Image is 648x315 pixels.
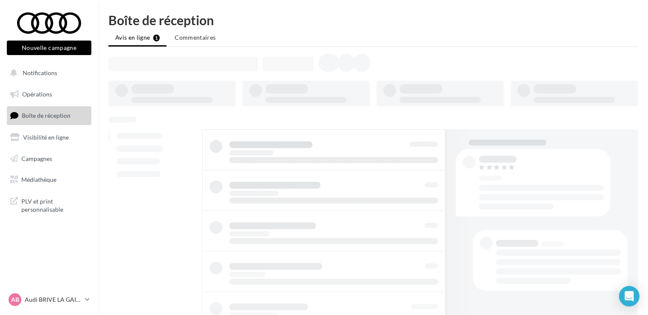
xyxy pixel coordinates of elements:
span: Notifications [23,69,57,76]
span: PLV et print personnalisable [21,195,88,214]
a: Visibilité en ligne [5,128,93,146]
a: Opérations [5,85,93,103]
span: Commentaires [175,34,216,41]
span: Boîte de réception [22,112,70,119]
span: Médiathèque [21,176,56,183]
a: PLV et print personnalisable [5,192,93,217]
span: Opérations [22,90,52,98]
a: AB Audi BRIVE LA GAILLARDE [7,292,91,308]
span: Visibilité en ligne [23,134,69,141]
p: Audi BRIVE LA GAILLARDE [25,295,82,304]
a: Boîte de réception [5,106,93,125]
span: Campagnes [21,155,52,162]
div: Boîte de réception [108,14,638,26]
button: Notifications [5,64,90,82]
div: Open Intercom Messenger [619,286,639,306]
a: Campagnes [5,150,93,168]
button: Nouvelle campagne [7,41,91,55]
span: AB [11,295,19,304]
a: Médiathèque [5,171,93,189]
